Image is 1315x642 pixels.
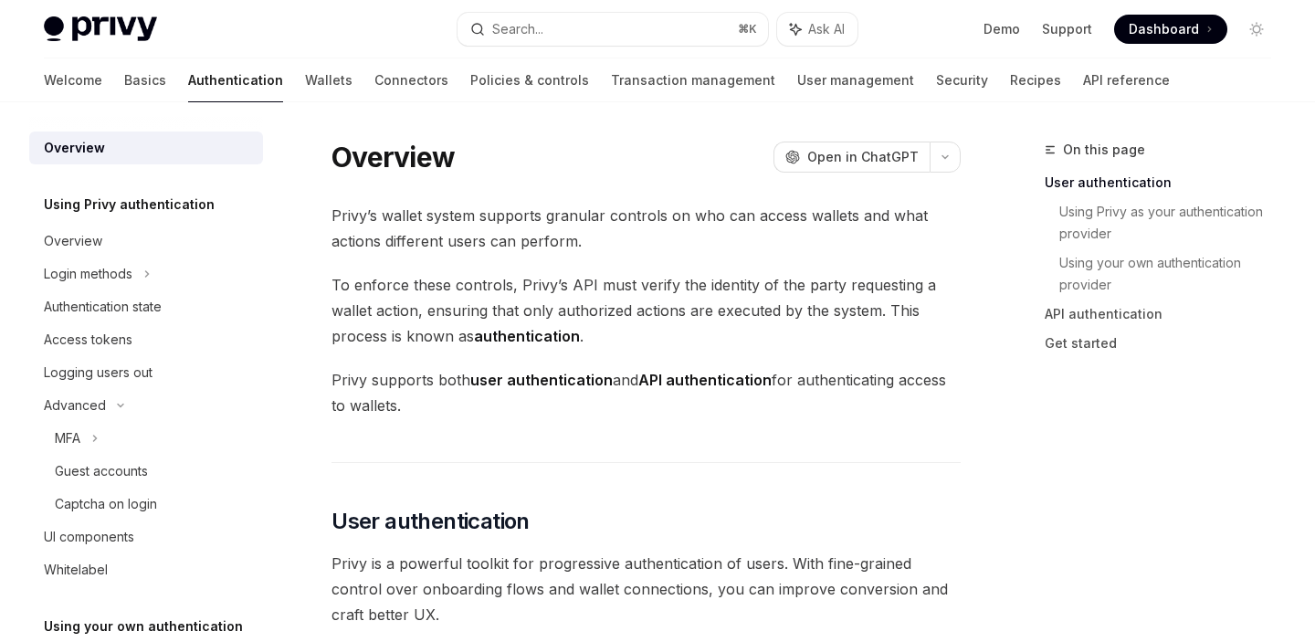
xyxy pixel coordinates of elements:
div: Search... [492,18,543,40]
span: Privy’s wallet system supports granular controls on who can access wallets and what actions diffe... [331,203,961,254]
a: Access tokens [29,323,263,356]
span: Dashboard [1129,20,1199,38]
div: Login methods [44,263,132,285]
div: Access tokens [44,329,132,351]
a: Using your own authentication provider [1059,248,1286,300]
a: Authentication state [29,290,263,323]
span: Privy supports both and for authenticating access to wallets. [331,367,961,418]
h5: Using Privy authentication [44,194,215,216]
a: API authentication [1045,300,1286,329]
div: MFA [55,427,80,449]
button: Open in ChatGPT [773,142,930,173]
div: Captcha on login [55,493,157,515]
a: API reference [1083,58,1170,102]
a: User management [797,58,914,102]
a: Authentication [188,58,283,102]
span: User authentication [331,507,530,536]
a: Captcha on login [29,488,263,521]
strong: API authentication [638,371,772,389]
a: Using Privy as your authentication provider [1059,197,1286,248]
h1: Overview [331,141,455,174]
a: Demo [984,20,1020,38]
span: Ask AI [808,20,845,38]
a: Basics [124,58,166,102]
a: UI components [29,521,263,553]
div: Advanced [44,395,106,416]
a: Recipes [1010,58,1061,102]
a: Policies & controls [470,58,589,102]
span: On this page [1063,139,1145,161]
a: Welcome [44,58,102,102]
img: light logo [44,16,157,42]
a: Security [936,58,988,102]
span: Privy is a powerful toolkit for progressive authentication of users. With fine-grained control ov... [331,551,961,627]
span: Open in ChatGPT [807,148,919,166]
strong: authentication [474,327,580,345]
a: Overview [29,225,263,258]
a: Guest accounts [29,455,263,488]
a: Whitelabel [29,553,263,586]
div: Guest accounts [55,460,148,482]
div: UI components [44,526,134,548]
button: Toggle dark mode [1242,15,1271,44]
h5: Using your own authentication [44,616,243,637]
div: Authentication state [44,296,162,318]
a: User authentication [1045,168,1286,197]
a: Dashboard [1114,15,1227,44]
a: Support [1042,20,1092,38]
span: ⌘ K [738,22,757,37]
strong: user authentication [470,371,613,389]
a: Transaction management [611,58,775,102]
button: Search...⌘K [458,13,767,46]
a: Wallets [305,58,352,102]
div: Overview [44,137,105,159]
div: Logging users out [44,362,153,384]
a: Connectors [374,58,448,102]
a: Overview [29,132,263,164]
button: Ask AI [777,13,857,46]
div: Overview [44,230,102,252]
span: To enforce these controls, Privy’s API must verify the identity of the party requesting a wallet ... [331,272,961,349]
div: Whitelabel [44,559,108,581]
a: Logging users out [29,356,263,389]
a: Get started [1045,329,1286,358]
